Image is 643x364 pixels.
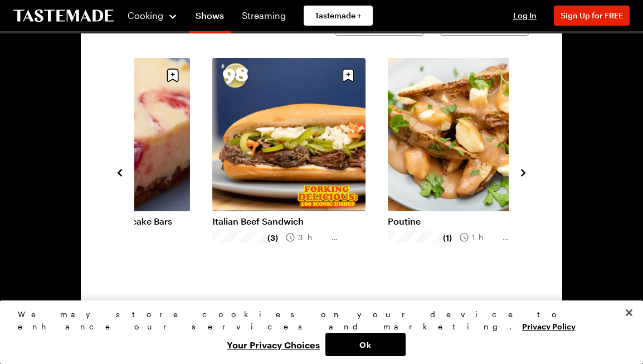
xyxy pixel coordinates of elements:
a: More information about your privacy, opens in a new tab [522,321,576,331]
span: Sign Up for FREE [561,11,623,20]
button: navigate to previous item [114,165,125,178]
button: Your Privacy Choices [221,333,325,356]
button: Cooking [127,2,178,29]
button: Close [617,300,641,325]
button: Log In [503,10,547,21]
div: Privacy [18,308,616,356]
button: Save recipe [162,65,183,86]
span: Tastemade + [315,10,362,21]
button: Ok [325,333,406,356]
div: We may store cookies on your device to enhance our services and marketing. [18,308,616,333]
div: 8 / 8 [212,58,388,286]
a: Shows [189,2,231,33]
a: Tastemade + [304,6,373,26]
a: Italian Beef Sandwich [212,216,366,227]
span: Cooking [128,10,163,21]
button: navigate to next item [518,165,529,178]
button: Sign Up for FREE [554,6,630,26]
span: Log In [513,11,537,20]
a: To Tastemade Home Page [13,9,114,22]
button: Save recipe [338,65,359,86]
a: Poutine [388,216,541,227]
